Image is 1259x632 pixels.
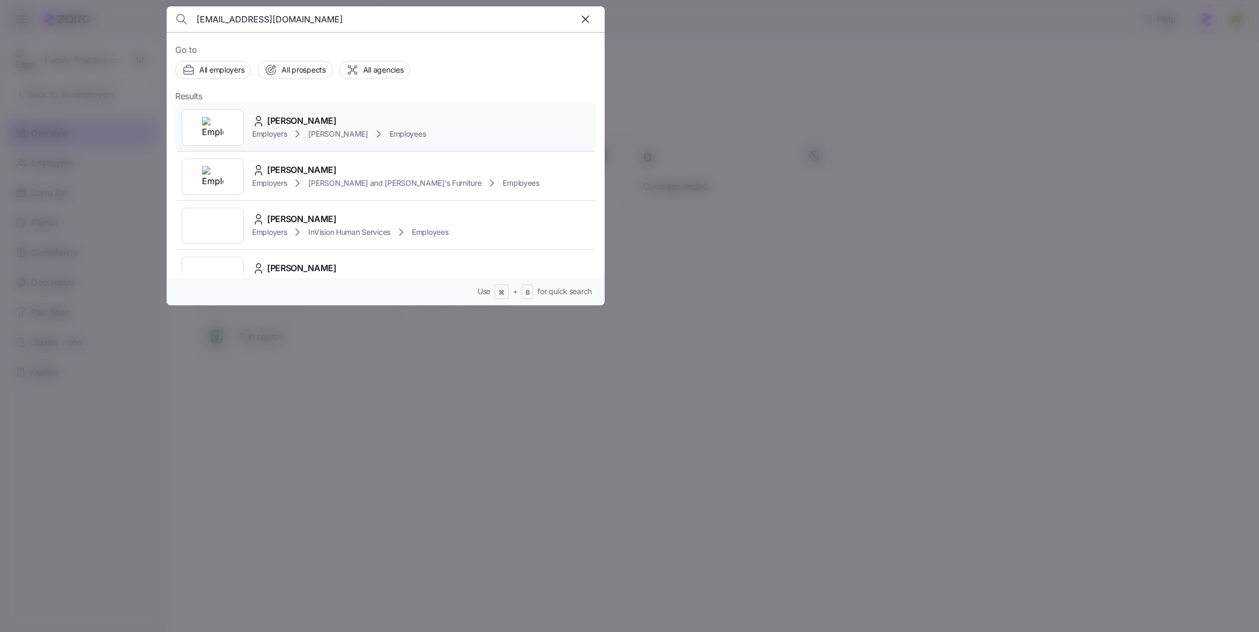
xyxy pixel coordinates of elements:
span: All employers [199,65,244,75]
span: Employees [412,227,448,238]
span: B [526,288,530,297]
span: [PERSON_NAME] and [PERSON_NAME]'s Furniture [308,178,481,188]
span: All prospects [281,65,325,75]
span: [PERSON_NAME] [267,262,337,275]
button: All employers [175,61,251,79]
button: All agencies [339,61,411,79]
span: for quick search [537,286,592,297]
span: [PERSON_NAME] [267,163,337,177]
span: + [513,286,518,297]
button: All prospects [257,61,332,79]
span: [PERSON_NAME] [308,129,367,139]
span: Use [478,286,490,297]
span: Employees [503,178,539,188]
span: Results [175,90,202,103]
span: ⌘ [498,288,505,297]
span: Employers [252,227,287,238]
span: Employees [389,129,426,139]
span: Employers [252,129,287,139]
span: Go to [175,43,596,57]
span: [PERSON_NAME] [267,114,337,128]
img: Employer logo [202,166,223,187]
span: All agencies [363,65,404,75]
span: InVision Human Services [308,227,390,238]
span: [PERSON_NAME] [267,212,337,226]
img: Employer logo [202,117,223,138]
span: Employers [252,178,287,188]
